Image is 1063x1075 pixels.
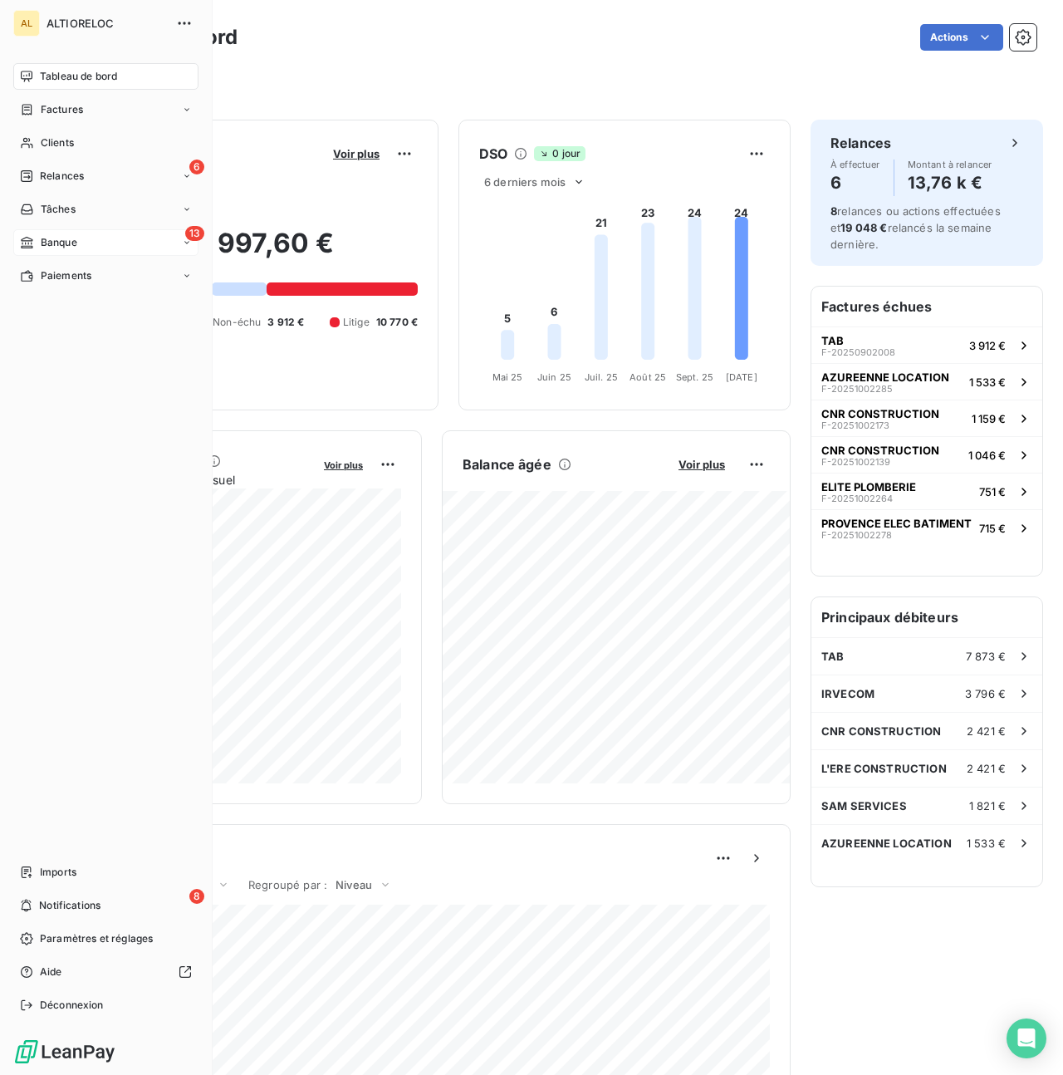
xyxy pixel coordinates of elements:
span: F-20250902008 [821,347,895,357]
span: L'ERE CONSTRUCTION [821,762,947,775]
button: CNR CONSTRUCTIONF-202510021391 046 € [811,436,1042,473]
span: 2 421 € [967,762,1006,775]
span: 1 821 € [969,799,1006,812]
span: ALTIORELOC [47,17,166,30]
h2: 22 997,60 € [94,227,418,277]
span: ELITE PLOMBERIE [821,480,916,493]
span: 1 046 € [968,449,1006,462]
button: Voir plus [674,457,730,472]
span: F-20251002139 [821,457,890,467]
span: IRVECOM [821,687,874,700]
span: Banque [41,235,77,250]
span: F-20251002173 [821,420,889,430]
span: CNR CONSTRUCTION [821,724,941,738]
span: 715 € [979,522,1006,535]
span: Imports [40,865,76,880]
button: ELITE PLOMBERIEF-20251002264751 € [811,473,1042,509]
span: AZUREENNE LOCATION [821,837,952,850]
span: 751 € [979,485,1006,498]
span: 0 jour [534,146,585,161]
span: 3 796 € [965,687,1006,700]
span: CNR CONSTRUCTION [821,444,939,457]
span: Aide [40,965,62,979]
span: 19 048 € [840,221,887,234]
span: F-20251002264 [821,493,893,503]
span: 6 [189,160,204,174]
h6: Principaux débiteurs [811,597,1042,637]
button: Voir plus [328,146,385,161]
span: Voir plus [333,147,380,160]
span: 13 [185,226,204,241]
span: Montant à relancer [908,160,992,169]
span: 1 159 € [972,412,1006,425]
h6: DSO [479,144,507,164]
span: 3 912 € [969,339,1006,352]
span: 8 [830,204,837,218]
span: AZUREENNE LOCATION [821,371,949,384]
span: SAM SERVICES [821,799,907,812]
span: 7 873 € [966,650,1006,663]
button: PROVENCE ELEC BATIMENTF-20251002278715 € [811,509,1042,546]
tspan: Juin 25 [537,371,571,383]
span: Factures [41,102,83,117]
button: Voir plus [319,457,368,472]
span: 2 421 € [967,724,1006,738]
span: 1 533 € [969,376,1006,389]
span: TAB [821,334,844,347]
tspan: [DATE] [726,371,757,383]
span: Voir plus [678,458,725,471]
span: Regroupé par : [248,878,327,891]
tspan: Mai 25 [492,371,523,383]
span: F-20251002278 [821,530,892,540]
tspan: Sept. 25 [676,371,713,383]
span: Tâches [41,202,76,217]
span: F-20251002285 [821,384,893,394]
span: Paiements [41,268,91,283]
h6: Balance âgée [463,454,551,474]
span: Clients [41,135,74,150]
span: Non-échu [213,315,261,330]
span: Relances [40,169,84,184]
span: 6 derniers mois [484,175,566,189]
button: Actions [920,24,1003,51]
h6: Factures échues [811,287,1042,326]
h6: Relances [830,133,891,153]
span: CNR CONSTRUCTION [821,407,939,420]
h4: 6 [830,169,880,196]
span: 1 533 € [967,837,1006,850]
span: Paramètres et réglages [40,931,153,946]
div: Open Intercom Messenger [1007,1019,1046,1058]
tspan: Juil. 25 [585,371,618,383]
span: 10 770 € [376,315,418,330]
h4: 13,76 k € [908,169,992,196]
span: Déconnexion [40,998,104,1013]
span: Voir plus [324,459,363,471]
div: AL [13,10,40,37]
a: Aide [13,959,198,985]
span: 8 [189,889,204,904]
button: CNR CONSTRUCTIONF-202510021731 159 € [811,400,1042,436]
tspan: Août 25 [629,371,666,383]
span: relances ou actions effectuées et relancés la semaine dernière. [830,204,1001,251]
img: Logo LeanPay [13,1038,116,1065]
span: 3 912 € [267,315,304,330]
span: Litige [343,315,370,330]
button: AZUREENNE LOCATIONF-202510022851 533 € [811,363,1042,400]
span: Tableau de bord [40,69,117,84]
span: À effectuer [830,160,880,169]
span: Notifications [39,898,100,913]
span: PROVENCE ELEC BATIMENT [821,517,972,530]
span: Niveau [336,878,372,891]
button: TABF-202509020083 912 € [811,326,1042,363]
span: TAB [821,650,844,663]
